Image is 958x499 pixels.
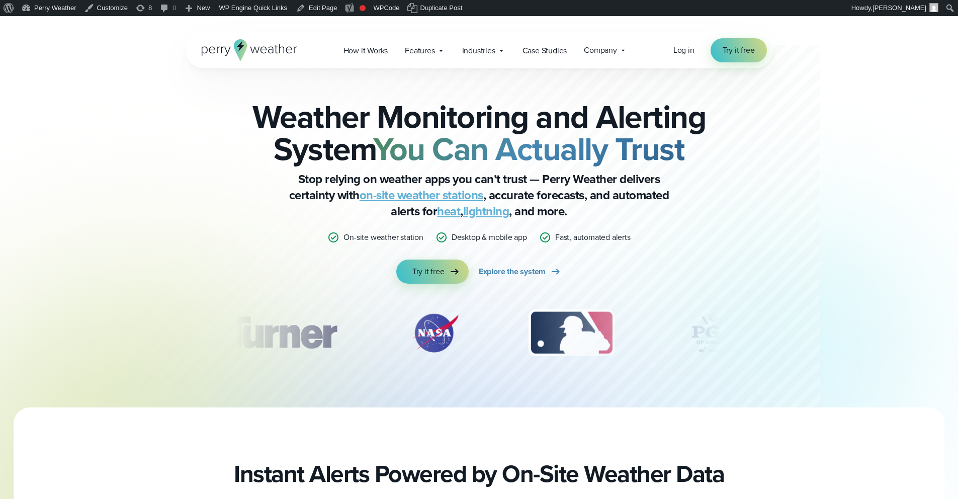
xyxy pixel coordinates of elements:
strong: You Can Actually Trust [373,125,684,173]
a: Try it free [396,260,469,284]
img: PGA.svg [673,308,753,358]
div: 1 of 12 [208,308,351,358]
a: Try it free [711,38,767,62]
a: on-site weather stations [360,186,483,204]
h2: Weather Monitoring and Alerting System [236,101,723,165]
p: Stop relying on weather apps you can’t trust — Perry Weather delivers certainty with , accurate f... [278,171,680,219]
p: Fast, automated alerts [555,231,631,243]
span: Try it free [412,266,445,278]
span: Industries [462,45,495,57]
div: Focus keyphrase not set [360,5,366,11]
span: How it Works [343,45,388,57]
div: 2 of 12 [400,308,470,358]
span: Explore the system [479,266,546,278]
span: Try it free [723,44,755,56]
a: Explore the system [479,260,562,284]
a: How it Works [335,40,397,61]
a: Case Studies [514,40,576,61]
h2: Instant Alerts Powered by On-Site Weather Data [234,460,724,488]
a: Log in [673,44,694,56]
p: Desktop & mobile app [452,231,527,243]
span: [PERSON_NAME] [873,4,926,12]
span: Case Studies [522,45,567,57]
img: NASA.svg [400,308,470,358]
a: heat [437,202,460,220]
img: MLB.svg [518,308,625,358]
span: Features [405,45,434,57]
div: 3 of 12 [518,308,625,358]
p: On-site weather station [343,231,423,243]
div: slideshow [236,308,723,363]
img: Turner-Construction_1.svg [208,308,351,358]
span: Company [584,44,617,56]
div: 4 of 12 [673,308,753,358]
a: lightning [463,202,509,220]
